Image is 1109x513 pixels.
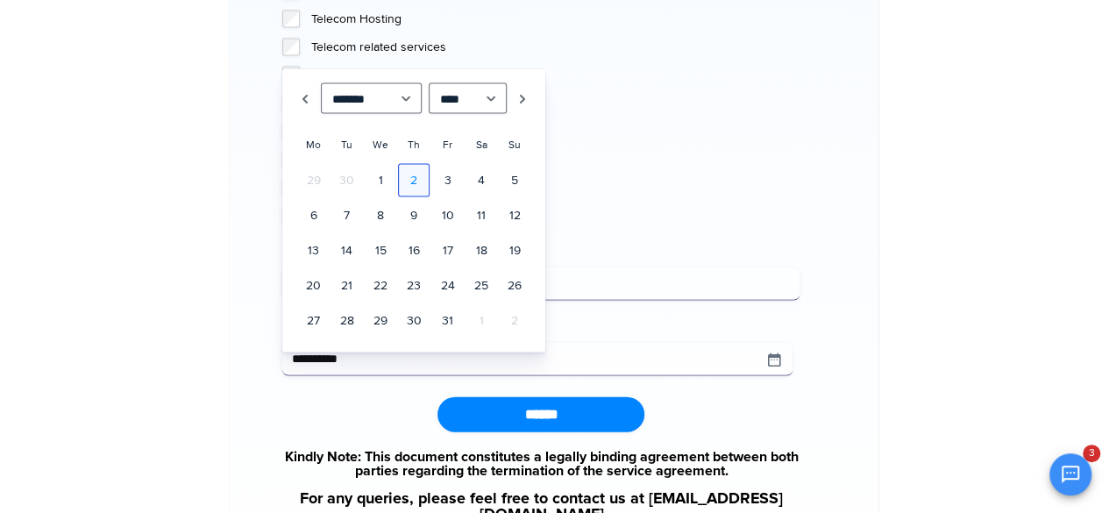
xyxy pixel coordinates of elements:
a: 2 [398,164,430,197]
span: Monday [306,139,321,152]
span: Friday [443,139,452,152]
span: 2 [499,304,530,338]
span: 3 [1083,445,1100,462]
span: 29 [297,164,329,197]
span: Tuesday [341,139,352,152]
a: 27 [297,304,329,338]
label: Other [310,208,800,225]
a: 26 [499,269,530,303]
a: 9 [398,199,430,232]
a: 20 [297,269,329,303]
label: WhatsApp services [310,180,800,197]
a: 25 [466,269,497,303]
a: 18 [466,234,497,267]
span: Thursday [408,139,420,152]
a: Prev [296,83,314,114]
a: Next [514,83,531,114]
a: 15 [365,234,396,267]
a: 6 [297,199,329,232]
span: Wednesday [373,139,388,152]
label: Telecom related services [310,39,800,56]
a: 7 [331,199,363,232]
span: 30 [331,164,363,197]
a: 14 [331,234,363,267]
a: 16 [398,234,430,267]
a: 24 [431,269,463,303]
a: 22 [365,269,396,303]
span: Sunday [508,139,521,152]
button: Open chat [1049,453,1091,495]
label: VPN [310,152,800,169]
a: 28 [331,304,363,338]
select: Select year [429,83,508,114]
label: Voice of Customer [310,95,800,112]
a: 4 [466,164,497,197]
a: 5 [499,164,530,197]
a: 3 [431,164,463,197]
a: 17 [431,234,463,267]
a: 21 [331,269,363,303]
span: 1 [466,304,497,338]
a: 1 [365,164,396,197]
a: 11 [466,199,497,232]
a: 23 [398,269,430,303]
label: Truecaller services [310,67,800,84]
span: Saturday [475,139,487,152]
a: 13 [297,234,329,267]
a: 31 [431,304,463,338]
select: Select month [321,83,422,114]
a: Kindly Note: This document constitutes a legally binding agreement between both parties regarding... [282,450,800,478]
a: 8 [365,199,396,232]
a: 29 [365,304,396,338]
label: Telecom Hosting [310,11,800,28]
a: 10 [431,199,463,232]
a: 30 [398,304,430,338]
a: 19 [499,234,530,267]
label: Voicebot [310,124,800,141]
a: 12 [499,199,530,232]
